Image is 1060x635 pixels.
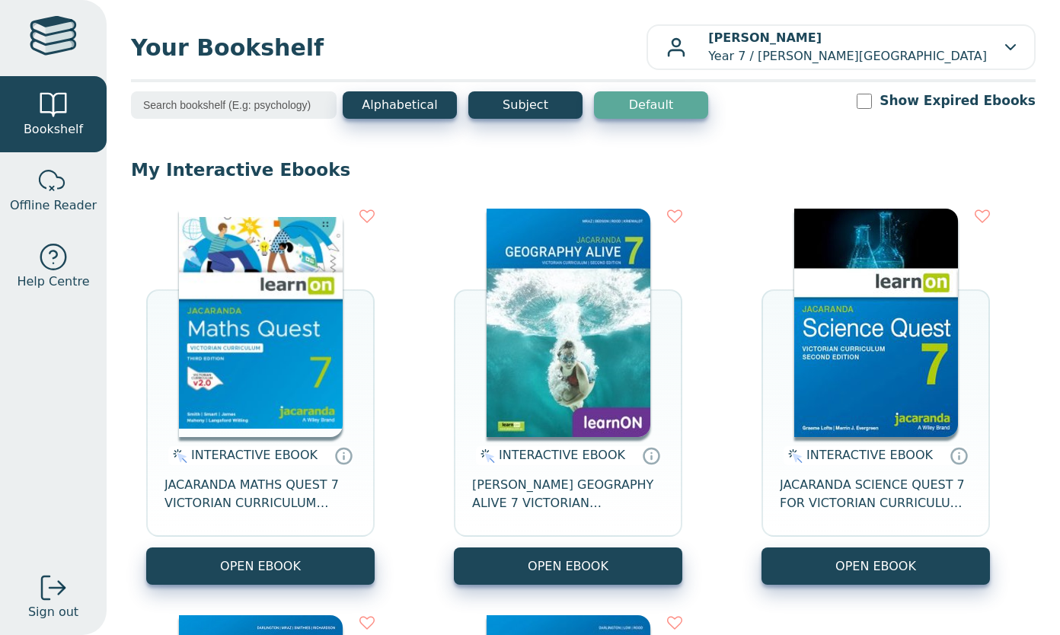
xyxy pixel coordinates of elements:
button: OPEN EBOOK [454,547,682,585]
a: Interactive eBooks are accessed online via the publisher’s portal. They contain interactive resou... [950,446,968,464]
span: Help Centre [17,273,89,291]
span: JACARANDA MATHS QUEST 7 VICTORIAN CURRICULUM LEARNON EBOOK 3E [164,476,356,512]
span: Sign out [28,603,78,621]
button: Alphabetical [343,91,457,119]
span: Bookshelf [24,120,83,139]
span: [PERSON_NAME] GEOGRAPHY ALIVE 7 VICTORIAN CURRICULUM LEARNON EBOOK 2E [472,476,664,512]
button: Default [594,91,708,119]
img: 329c5ec2-5188-ea11-a992-0272d098c78b.jpg [794,209,958,437]
img: interactive.svg [476,447,495,465]
span: INTERACTIVE EBOOK [191,448,318,462]
span: INTERACTIVE EBOOK [499,448,625,462]
button: OPEN EBOOK [146,547,375,585]
span: Your Bookshelf [131,30,647,65]
p: My Interactive Ebooks [131,158,1036,181]
button: OPEN EBOOK [761,547,990,585]
span: Offline Reader [10,196,97,215]
span: JACARANDA SCIENCE QUEST 7 FOR VICTORIAN CURRICULUM LEARNON 2E EBOOK [780,476,972,512]
input: Search bookshelf (E.g: psychology) [131,91,337,119]
img: cc9fd0c4-7e91-e911-a97e-0272d098c78b.jpg [487,209,650,437]
button: Subject [468,91,583,119]
b: [PERSON_NAME] [708,30,822,45]
img: interactive.svg [168,447,187,465]
p: Year 7 / [PERSON_NAME][GEOGRAPHIC_DATA] [708,29,987,65]
button: [PERSON_NAME]Year 7 / [PERSON_NAME][GEOGRAPHIC_DATA] [647,24,1036,70]
img: b87b3e28-4171-4aeb-a345-7fa4fe4e6e25.jpg [179,209,343,437]
a: Interactive eBooks are accessed online via the publisher’s portal. They contain interactive resou... [334,446,353,464]
img: interactive.svg [784,447,803,465]
a: Interactive eBooks are accessed online via the publisher’s portal. They contain interactive resou... [642,446,660,464]
label: Show Expired Ebooks [880,91,1036,110]
span: INTERACTIVE EBOOK [806,448,933,462]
